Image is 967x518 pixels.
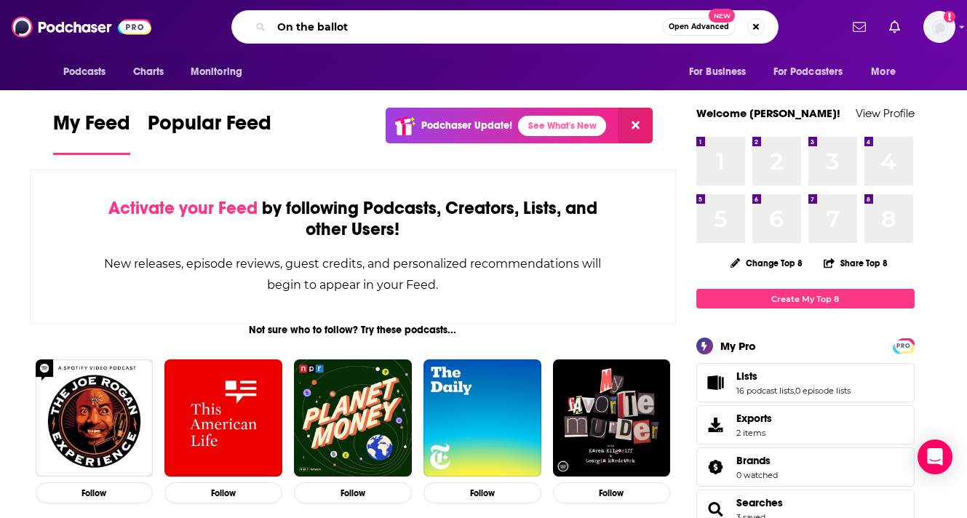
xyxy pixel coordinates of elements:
span: Lists [696,363,915,402]
div: Open Intercom Messenger [918,439,952,474]
span: Open Advanced [669,23,729,31]
span: Charts [133,62,164,82]
svg: Add a profile image [944,11,955,23]
img: Podchaser - Follow, Share and Rate Podcasts [12,13,151,41]
button: open menu [180,58,261,86]
button: Open AdvancedNew [662,18,736,36]
span: Brands [696,447,915,487]
span: PRO [895,340,912,351]
a: Popular Feed [148,111,271,155]
a: My Feed [53,111,130,155]
button: Follow [553,482,671,503]
div: New releases, episode reviews, guest credits, and personalized recommendations will begin to appe... [103,253,603,295]
a: Lists [736,370,851,383]
span: For Podcasters [773,62,843,82]
button: open menu [861,58,914,86]
img: This American Life [164,359,282,477]
a: Charts [124,58,173,86]
a: View Profile [856,106,915,120]
button: Follow [164,482,282,503]
div: by following Podcasts, Creators, Lists, and other Users! [103,198,603,240]
button: Show profile menu [923,11,955,43]
span: Lists [736,370,757,383]
div: Not sure who to follow? Try these podcasts... [30,324,677,336]
span: Monitoring [191,62,242,82]
span: 2 items [736,428,772,438]
a: Exports [696,405,915,445]
span: , [794,386,795,396]
span: New [709,9,735,23]
a: 0 episode lists [795,386,851,396]
button: Share Top 8 [823,249,888,277]
button: Follow [294,482,412,503]
span: Exports [736,412,772,425]
button: open menu [764,58,864,86]
span: Exports [701,415,731,435]
a: Lists [701,372,731,393]
div: Search podcasts, credits, & more... [231,10,779,44]
a: See What's New [518,116,606,136]
div: My Pro [720,339,756,353]
span: More [871,62,896,82]
a: Show notifications dropdown [883,15,906,39]
button: Follow [36,482,154,503]
img: User Profile [923,11,955,43]
a: Welcome [PERSON_NAME]! [696,106,840,120]
img: The Joe Rogan Experience [36,359,154,477]
button: open menu [679,58,765,86]
a: 0 watched [736,470,778,480]
a: PRO [895,340,912,351]
a: Show notifications dropdown [847,15,872,39]
a: Create My Top 8 [696,289,915,308]
p: Podchaser Update! [421,119,512,132]
img: Planet Money [294,359,412,477]
img: The Daily [423,359,541,477]
span: Activate your Feed [108,197,258,219]
span: My Feed [53,111,130,144]
img: My Favorite Murder with Karen Kilgariff and Georgia Hardstark [553,359,671,477]
a: 16 podcast lists [736,386,794,396]
span: For Business [689,62,747,82]
span: Podcasts [63,62,106,82]
input: Search podcasts, credits, & more... [271,15,662,39]
a: Searches [736,496,783,509]
a: Brands [736,454,778,467]
span: Brands [736,454,771,467]
button: open menu [53,58,125,86]
button: Follow [423,482,541,503]
span: Logged in as CommsPodchaser [923,11,955,43]
a: Brands [701,457,731,477]
button: Change Top 8 [722,254,812,272]
span: Popular Feed [148,111,271,144]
